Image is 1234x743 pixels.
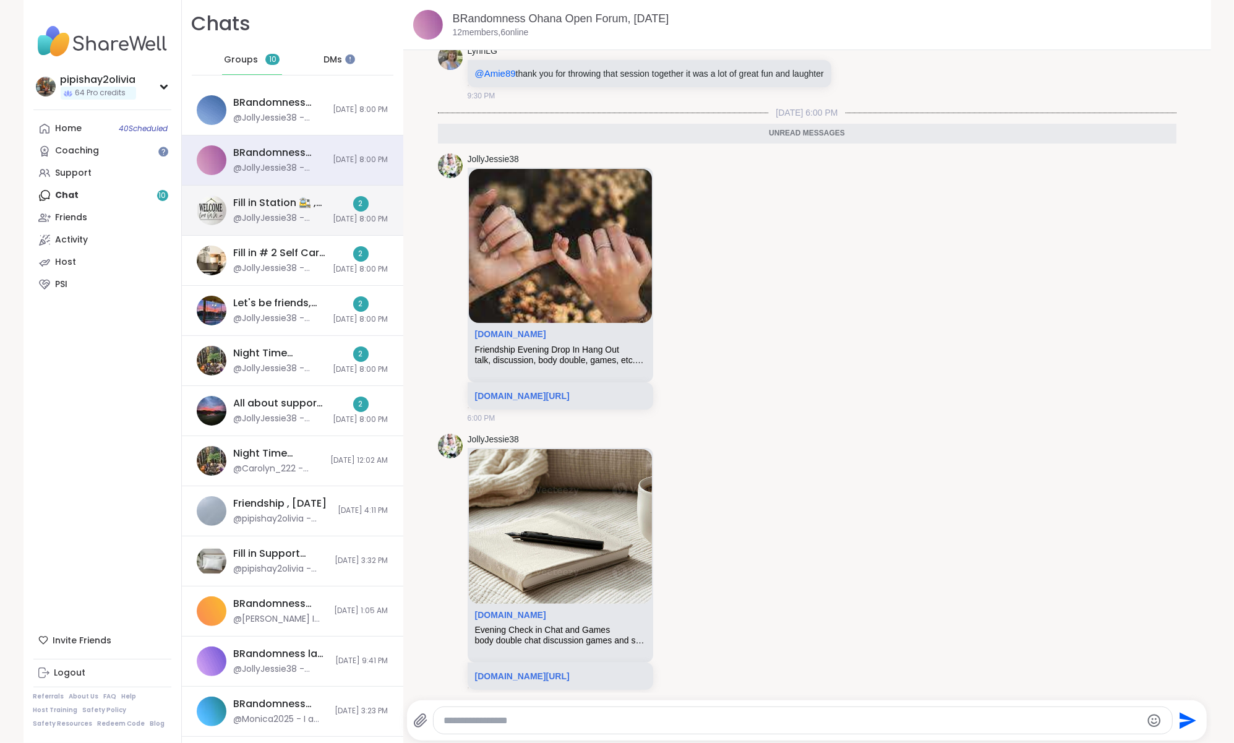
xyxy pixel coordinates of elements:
div: @JollyJessie38 - [URL][DOMAIN_NAME] [234,262,326,275]
span: [DATE] 9:41 PM [336,656,388,666]
span: Groups [224,54,258,66]
img: BRandomness Unstable Connection Open Forum, Oct 03 [197,697,226,726]
div: @JollyJessie38 - [URL][DOMAIN_NAME] [234,663,328,676]
a: Friends [33,207,171,229]
button: Emoji picker [1147,713,1162,728]
div: @JollyJessie38 - [URL][DOMAIN_NAME] [234,112,326,124]
span: [DATE] 8:00 PM [333,155,388,165]
a: Home40Scheduled [33,118,171,140]
div: @JollyJessie38 - [URL][DOMAIN_NAME] [234,212,326,225]
button: Send [1173,706,1201,734]
div: 2 [353,346,369,362]
h1: Chats [192,10,251,38]
div: Invite Friends [33,629,171,651]
img: All about support , Oct 05 [197,396,226,426]
img: Fill in Station 🚉 , Oct 05 [197,195,226,225]
div: Activity [56,234,88,246]
div: @Carolyn_222 - @lyssa From Oracle of the 7 Energies [234,463,323,475]
img: Fill in Support Comfort Group # 1, Oct 05 [197,546,226,576]
a: FAQ [104,692,117,701]
div: Evening Check in Chat and Games [475,625,646,635]
img: Night Time Reflection and/or Body Doubling, Oct 05 [197,446,226,476]
a: LynnLG [468,45,498,58]
img: BRandomness last call, Oct 03 [197,646,226,676]
span: [DATE] 4:11 PM [338,505,388,516]
div: BRandomness Unstable Connection Open Forum, [DATE] [234,697,328,711]
a: Support [33,162,171,184]
a: Help [122,692,137,701]
div: body double chat discussion games and support for anyone who needs it [475,635,646,646]
a: Attachment [475,329,546,339]
a: PSI [33,273,171,296]
div: @pipishay2olivia - [URL][DOMAIN_NAME] [234,563,328,575]
img: BRandomness Ohana Open Forum, Oct 05 [197,145,226,175]
div: BRandomness last call, [DATE] [234,647,328,661]
span: [DATE] 8:00 PM [333,364,388,375]
span: [DATE] 12:02 AM [331,455,388,466]
img: Friendship Evening Drop In Hang Out [469,169,652,323]
div: @JollyJessie38 - [URL][DOMAIN_NAME] [234,162,326,174]
div: BRandomness last call, [DATE] [234,597,327,611]
div: Fill in Support Comfort Group # 1, [DATE] [234,547,328,560]
a: Host [33,251,171,273]
a: [DOMAIN_NAME][URL] [475,671,570,681]
a: About Us [69,692,99,701]
a: JollyJessie38 [468,153,519,166]
span: 9:30 PM [468,90,495,101]
div: @JollyJessie38 - [URL][DOMAIN_NAME] [234,312,326,325]
img: Fill in # 2 Self Care Journal Discussion Chat, Oct 05 [197,246,226,275]
span: @Amie89 [475,68,516,79]
textarea: Type your message [443,715,1141,727]
div: Night Time Reflection and/or Body Doubling, [DATE] [234,346,326,360]
img: https://sharewell-space-live.sfo3.digitaloceanspaces.com/user-generated/3602621c-eaa5-4082-863a-9... [438,434,463,458]
img: Evening Check in Chat and Games [469,449,652,603]
img: https://sharewell-space-live.sfo3.digitaloceanspaces.com/user-generated/cd0780da-9294-4886-a675-3... [438,45,463,70]
span: [DATE] 6:00 PM [768,106,845,119]
span: 10 [269,54,276,65]
a: Safety Resources [33,719,93,728]
a: Coaching [33,140,171,162]
a: Redeem Code [98,719,145,728]
span: [DATE] 3:23 PM [335,706,388,716]
img: Night Time Reflection and/or Body Doubling, Oct 04 [197,346,226,376]
a: Referrals [33,692,64,701]
img: https://sharewell-space-live.sfo3.digitaloceanspaces.com/user-generated/3602621c-eaa5-4082-863a-9... [438,153,463,178]
a: Activity [33,229,171,251]
div: 2 [353,397,369,412]
a: JollyJessie38 [468,434,519,446]
a: Attachment [475,610,546,620]
div: pipishay2olivia [61,73,136,87]
div: Host [56,256,77,268]
img: BRandomness last call, Oct 04 [197,596,226,626]
div: @JollyJessie38 - [URL][DOMAIN_NAME] [234,413,326,425]
span: [DATE] 1:05 AM [335,606,388,616]
div: PSI [56,278,68,291]
div: Fill in Station 🚉 , [DATE] [234,196,326,210]
span: [DATE] 8:00 PM [333,105,388,115]
span: 6:00 PM [468,413,495,424]
div: Home [56,122,82,135]
img: pipishay2olivia [36,77,56,97]
p: 12 members, 6 online [453,27,529,39]
div: Night Time Reflection and/or Body Doubling, [DATE] [234,447,323,460]
div: talk, discussion, body double, games, etc. to kill time between sessions [475,355,646,366]
div: Fill in # 2 Self Care Journal Discussion Chat, [DATE] [234,246,326,260]
div: All about support , [DATE] [234,397,326,410]
div: Coaching [56,145,100,157]
div: Support [56,167,92,179]
span: 40 Scheduled [119,124,168,134]
div: @pipishay2olivia - [URL][DOMAIN_NAME] [234,513,331,525]
span: [DATE] 8:00 PM [333,264,388,275]
div: 2 [353,296,369,312]
span: [DATE] 3:32 PM [335,556,388,566]
div: @[PERSON_NAME] I apologize for my poor listening and communication style. [234,613,327,625]
div: Logout [54,667,86,679]
img: BRandomness last call -Kink Q&A and discussion, Oct 05 [197,95,226,125]
a: Logout [33,662,171,684]
img: Friendship , Oct 05 [197,496,226,526]
span: [DATE] 8:00 PM [333,314,388,325]
div: BRandomness last call -Kink Q&A and discussion, [DATE] [234,96,326,110]
div: Friendship Evening Drop In Hang Out [475,345,646,355]
div: 2 [353,196,369,212]
img: Let's be friends, Oct 03 [197,296,226,325]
